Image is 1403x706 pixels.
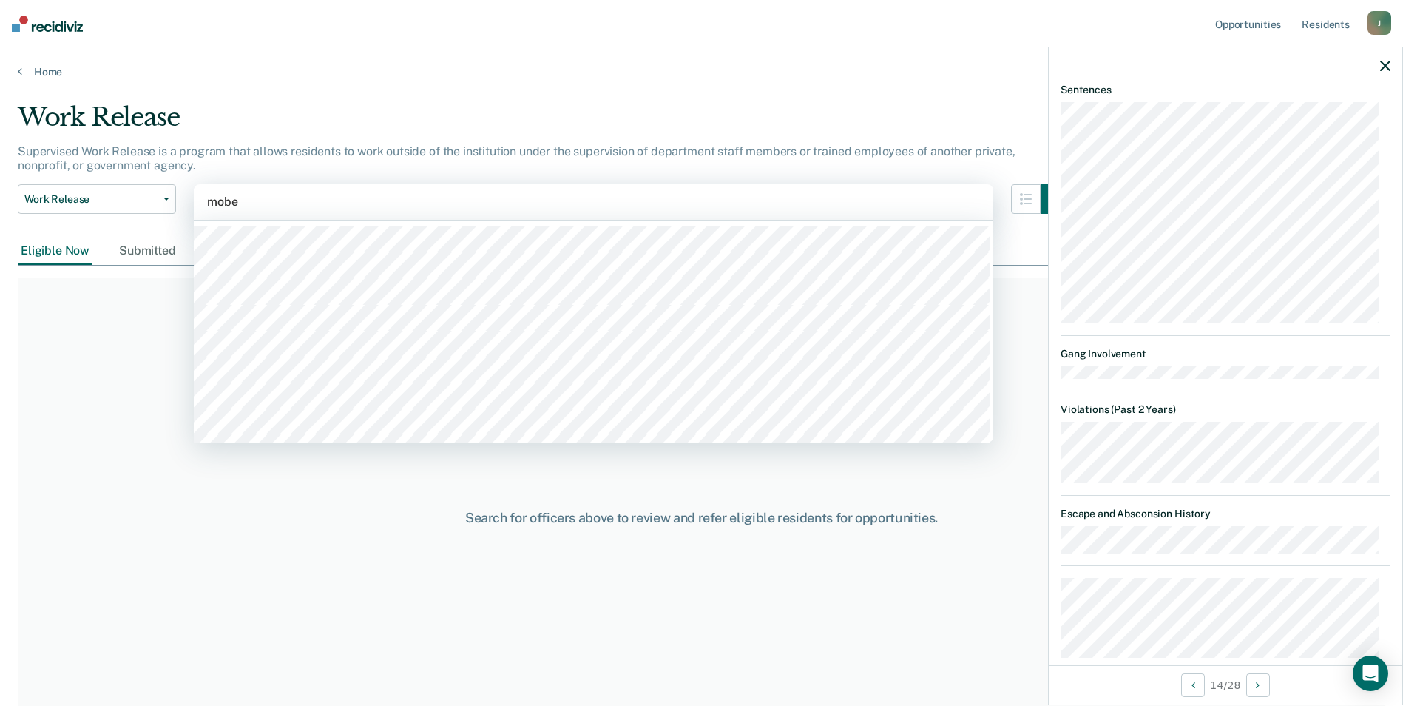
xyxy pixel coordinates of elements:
div: Eligible Now [18,238,92,265]
img: Recidiviz [12,16,83,32]
dt: Violations (Past 2 Years) [1061,403,1390,416]
dt: Gang Involvement [1061,348,1390,360]
div: Submitted [116,238,179,265]
div: 14 / 28 [1049,665,1402,705]
button: Next Opportunity [1246,673,1270,697]
div: Search for officers above to review and refer eligible residents for opportunities. [360,510,1044,526]
dt: Escape and Absconsion History [1061,508,1390,520]
dt: Sentences [1061,84,1390,96]
div: Work Release [18,102,1070,144]
div: Open Intercom Messenger [1353,656,1388,691]
button: Previous Opportunity [1181,673,1205,697]
span: Work Release [24,193,158,206]
div: J [1367,11,1391,35]
a: Home [18,65,1385,78]
p: Supervised Work Release is a program that allows residents to work outside of the institution und... [18,144,1015,172]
